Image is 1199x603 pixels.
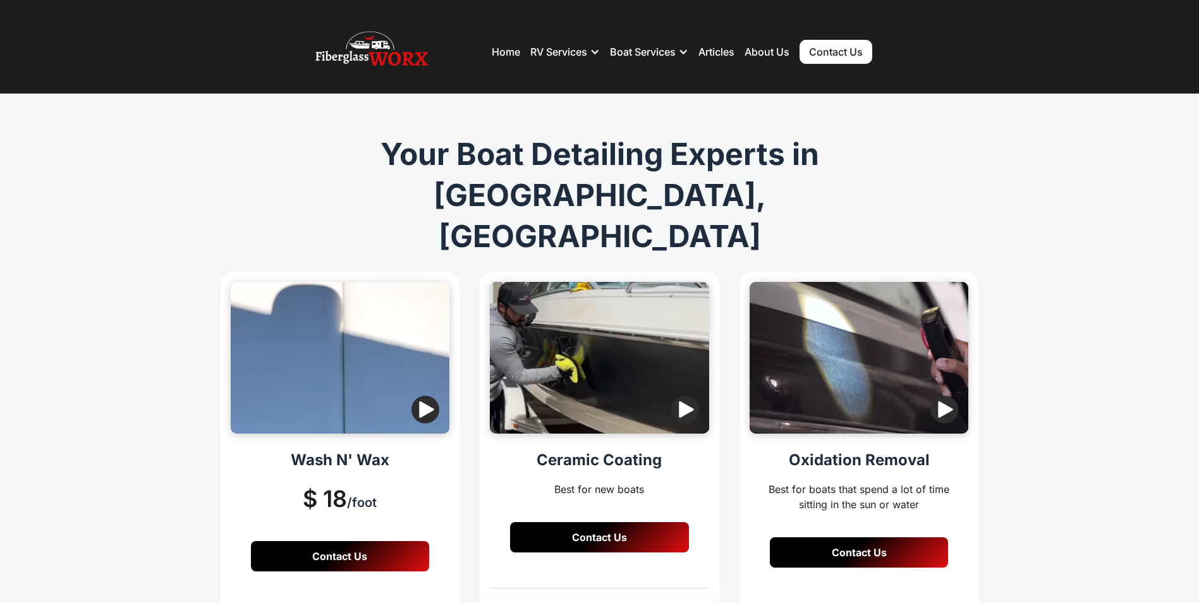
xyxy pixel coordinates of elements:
[671,396,699,423] img: Play video
[303,482,377,516] h3: $ 18
[610,46,676,58] div: Boat Services
[357,134,843,257] h1: Your Boat Detailing Experts in [GEOGRAPHIC_DATA], [GEOGRAPHIC_DATA]
[510,522,689,552] a: Contact Us
[800,40,872,64] a: Contact Us
[537,449,662,472] div: Ceramic Coating
[315,27,428,77] img: Fiberglass Worx - RV and Boat repair, RV Roof, RV and Boat Detailing Company Logo
[347,495,377,510] span: /foot
[251,541,430,571] a: Contact Us
[610,33,688,71] div: Boat Services
[698,46,734,58] a: Articles
[291,449,389,472] div: Wash N' Wax
[554,482,644,497] h3: Best for new boats
[745,46,789,58] a: About Us
[789,449,930,472] div: Oxidation Removal
[770,537,949,568] a: Contact Us
[530,33,600,71] div: RV Services
[760,482,959,512] h3: Best for boats that spend a lot of time sitting in the sun or water
[492,46,520,58] a: Home
[411,396,439,423] img: Play video
[930,396,958,423] img: Play video
[530,46,587,58] div: RV Services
